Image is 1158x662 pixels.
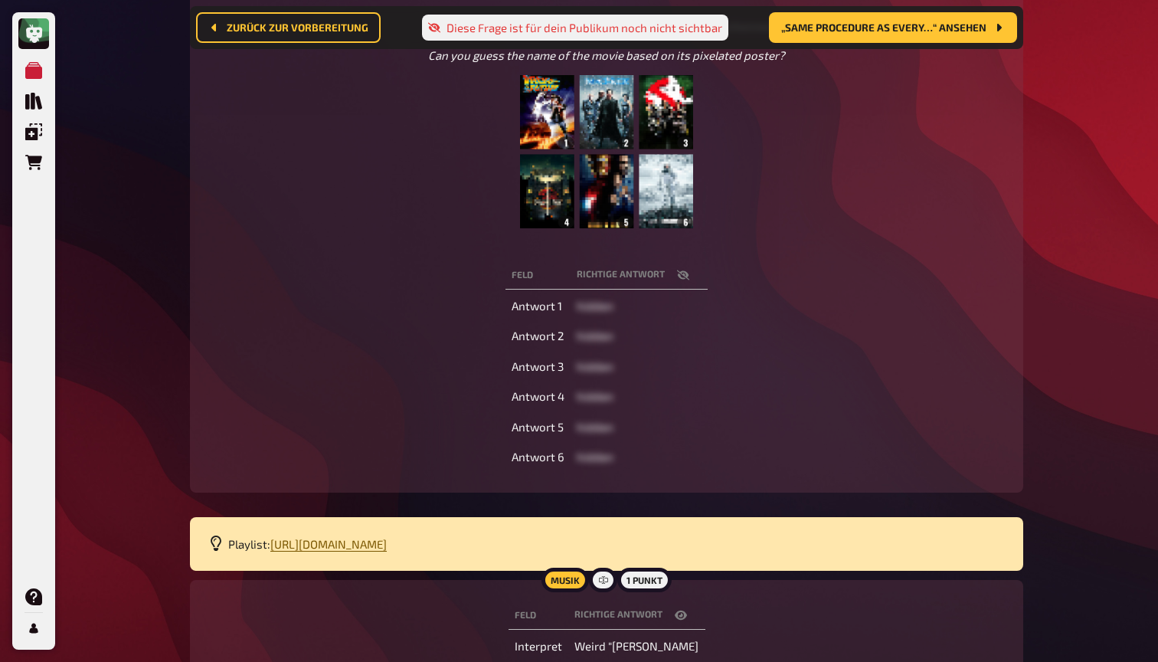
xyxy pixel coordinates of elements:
div: 1 Punkt [617,568,672,592]
td: Antwort 4 [505,383,571,411]
span: hidden [577,450,613,464]
td: Interpret [509,633,568,660]
th: Richtige Antwort [568,601,705,630]
span: Can you guess the name of the movie based on its pixelated poster? [428,48,785,62]
span: hidden [577,299,613,313]
span: Weird "[PERSON_NAME] [574,639,698,653]
span: „Same procedure as every…“ ansehen [781,22,986,33]
a: [URL][DOMAIN_NAME] [270,537,387,551]
span: hidden [577,359,613,373]
span: Playlist: [228,537,270,551]
span: hidden [577,329,613,342]
span: Zurück zur Vorbereitung [227,22,368,33]
span: hidden [577,420,613,434]
td: Antwort 3 [505,353,571,381]
th: Feld [509,601,568,630]
div: Musik [541,568,589,592]
th: Richtige Antwort [571,261,708,290]
button: Zurück zur Vorbereitung [196,12,381,43]
th: Feld [505,261,571,290]
img: image [520,75,693,228]
td: Antwort 1 [505,293,571,320]
span: hidden [577,389,613,403]
button: „Same procedure as every…“ ansehen [769,12,1017,43]
td: Antwort 6 [505,444,571,471]
div: Diese Frage ist für dein Publikum noch nicht sichtbar [422,15,728,41]
td: Antwort 2 [505,323,571,350]
td: Antwort 5 [505,414,571,441]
